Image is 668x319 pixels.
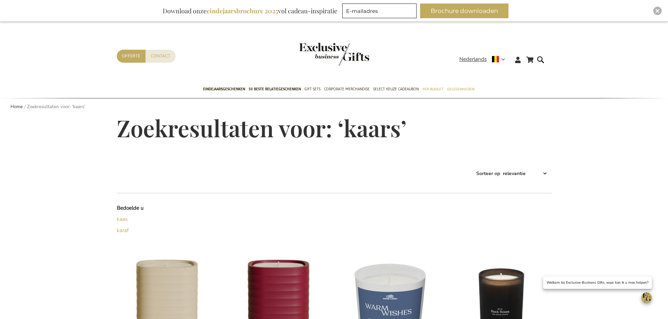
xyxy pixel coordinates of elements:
span: Zoekresultaten voor: ‘kaars’ [117,113,406,143]
span: Nederlands [459,55,487,63]
a: store logo [299,43,334,66]
a: karaf [117,227,129,234]
span: Per Budget [422,85,443,93]
a: Home [11,104,23,110]
a: kaas [117,216,128,223]
div: Download onze vol cadeau-inspiratie [160,4,340,18]
span: Gelegenheden [447,85,474,93]
strong: Zoekresultaten voor: ‘kaars’ [27,104,85,110]
b: eindejaarsbrochure 2025 [207,7,278,15]
div: Close [653,7,662,15]
button: Brochure downloaden [420,4,508,18]
img: Exclusive Business gifts logo [299,43,369,66]
span: 50 beste relatiegeschenken [249,85,301,93]
a: Offerte [117,50,146,63]
input: E-mailadres [342,4,417,18]
form: marketing offers and promotions [342,4,419,20]
div: Nederlands [459,55,510,63]
label: Sorteer op [476,170,500,177]
span: Eindejaarsgeschenken [203,85,245,93]
dt: Bedoelde u [117,204,225,212]
img: Close [655,9,660,13]
span: Gift Sets [304,85,320,93]
a: Contact [146,50,176,63]
span: Select Keuze Cadeaubon [373,85,419,93]
span: Corporate Merchandise [324,85,370,93]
